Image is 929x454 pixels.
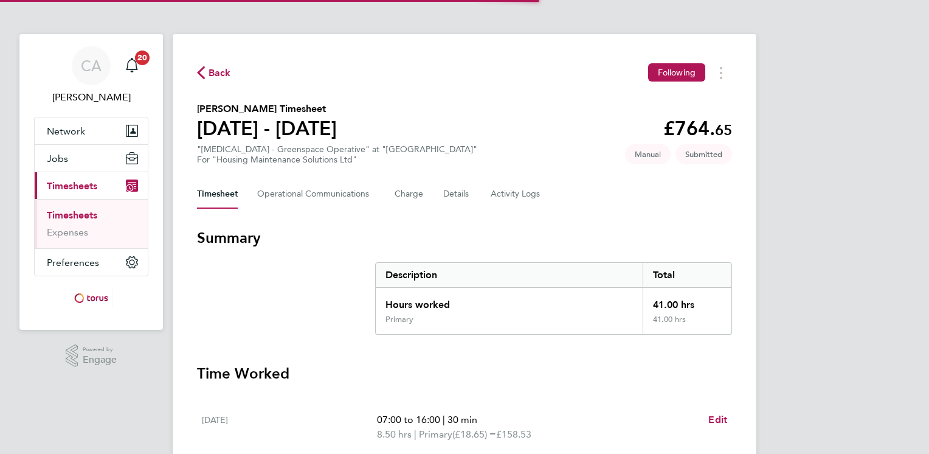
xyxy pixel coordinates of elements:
span: 07:00 to 16:00 [377,414,440,425]
app-decimal: £764. [663,117,732,140]
div: Hours worked [376,288,643,315]
span: 20 [135,51,150,65]
span: 30 min [447,414,477,425]
div: 41.00 hrs [643,315,731,334]
span: 8.50 hrs [377,428,412,440]
span: Jobs [47,153,68,164]
span: Timesheets [47,180,97,192]
h1: [DATE] - [DATE] [197,116,337,141]
span: Following [658,67,696,78]
div: Primary [385,315,413,324]
h3: Time Worked [197,364,732,383]
a: Expenses [47,226,88,238]
button: Timesheets Menu [710,63,732,82]
span: Network [47,125,85,137]
div: Description [376,263,643,287]
div: Total [643,263,731,287]
span: Back [209,66,231,80]
div: For "Housing Maintenance Solutions Ltd" [197,155,477,165]
button: Back [197,65,231,80]
button: Timesheet [197,180,238,209]
button: Network [35,117,148,144]
img: torus-logo-retina.png [70,288,112,308]
div: Summary [375,262,732,335]
span: Edit [708,414,727,425]
div: [DATE] [202,413,377,442]
span: | [443,414,445,425]
a: Go to home page [34,288,148,308]
span: Christopher Anders [34,90,148,105]
button: Jobs [35,145,148,172]
div: "[MEDICAL_DATA] - Greenspace Operative" at "[GEOGRAPHIC_DATA]" [197,144,477,165]
h2: [PERSON_NAME] Timesheet [197,102,337,116]
span: This timesheet was manually created. [625,144,671,164]
div: Timesheets [35,199,148,248]
span: | [414,428,416,440]
a: Timesheets [47,209,97,221]
span: Powered by [83,344,117,355]
span: Engage [83,355,117,365]
button: Activity Logs [491,180,542,209]
a: Powered byEngage [66,344,117,368]
button: Following [648,63,705,82]
button: Charge [395,180,424,209]
nav: Main navigation [19,34,163,330]
a: Edit [708,413,727,427]
span: 65 [715,121,732,139]
button: Preferences [35,249,148,276]
div: 41.00 hrs [643,288,731,315]
span: Primary [419,427,452,442]
button: Details [443,180,471,209]
a: 20 [120,46,144,85]
span: £158.53 [496,428,531,440]
span: CA [81,58,102,74]
span: Preferences [47,257,99,268]
span: (£18.65) = [452,428,496,440]
a: CA[PERSON_NAME] [34,46,148,105]
h3: Summary [197,228,732,248]
button: Operational Communications [257,180,375,209]
span: This timesheet is Submitted. [675,144,732,164]
button: Timesheets [35,172,148,199]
